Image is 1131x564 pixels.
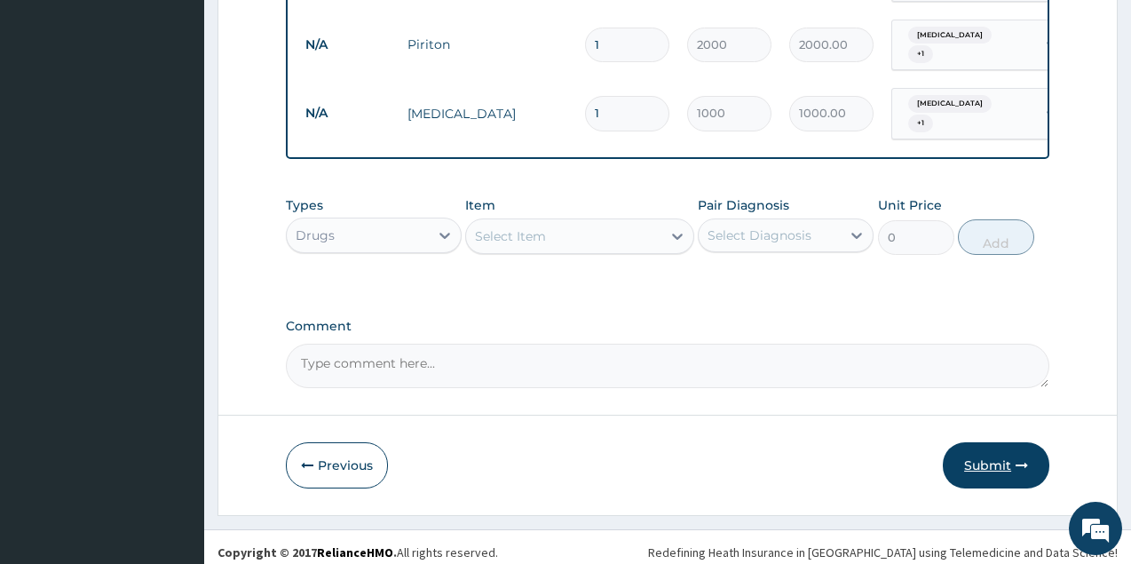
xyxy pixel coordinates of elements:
span: [MEDICAL_DATA] [908,95,992,113]
label: Types [286,198,323,213]
span: We're online! [103,169,245,348]
label: Unit Price [878,196,942,214]
td: N/A [297,28,399,61]
img: d_794563401_company_1708531726252_794563401 [33,89,72,133]
textarea: Type your message and hit 'Enter' [9,376,338,438]
span: [MEDICAL_DATA] [908,27,992,44]
a: RelianceHMO [317,544,393,560]
div: Chat with us now [92,99,298,123]
div: Select Diagnosis [708,226,811,244]
strong: Copyright © 2017 . [217,544,397,560]
button: Add [958,219,1034,255]
label: Item [465,196,495,214]
td: [MEDICAL_DATA] [399,96,576,131]
label: Pair Diagnosis [698,196,789,214]
button: Submit [943,442,1049,489]
div: Drugs [296,226,335,244]
td: Piriton [399,27,576,62]
button: Previous [286,442,388,489]
span: + 1 [908,115,933,132]
span: + 1 [908,45,933,63]
td: N/A [297,97,399,130]
div: Select Item [475,227,546,245]
label: Comment [286,319,1049,334]
div: Redefining Heath Insurance in [GEOGRAPHIC_DATA] using Telemedicine and Data Science! [648,544,1118,561]
div: Minimize live chat window [291,9,334,52]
